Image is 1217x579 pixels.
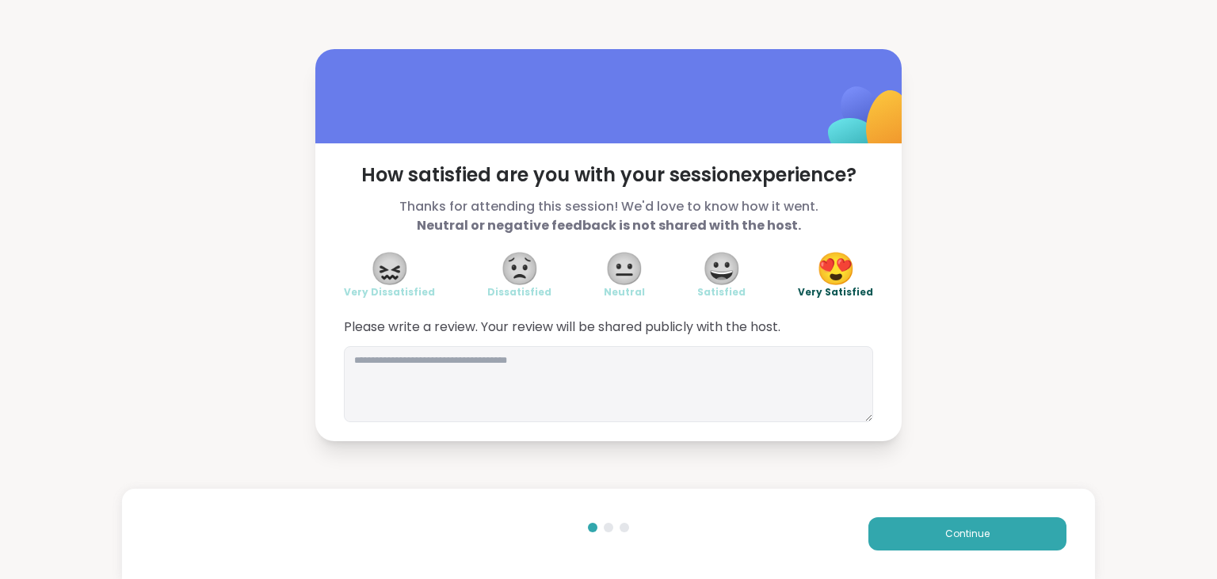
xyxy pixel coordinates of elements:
[417,216,801,234] b: Neutral or negative feedback is not shared with the host.
[344,286,435,299] span: Very Dissatisfied
[604,286,645,299] span: Neutral
[605,254,644,283] span: 😐
[798,286,873,299] span: Very Satisfied
[487,286,551,299] span: Dissatisfied
[945,527,990,541] span: Continue
[370,254,410,283] span: 😖
[500,254,540,283] span: 😟
[791,45,948,203] img: ShareWell Logomark
[344,162,873,188] span: How satisfied are you with your session experience?
[697,286,746,299] span: Satisfied
[344,197,873,235] span: Thanks for attending this session! We'd love to know how it went.
[702,254,742,283] span: 😀
[816,254,856,283] span: 😍
[868,517,1066,550] button: Continue
[344,318,873,337] span: Please write a review. Your review will be shared publicly with the host.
